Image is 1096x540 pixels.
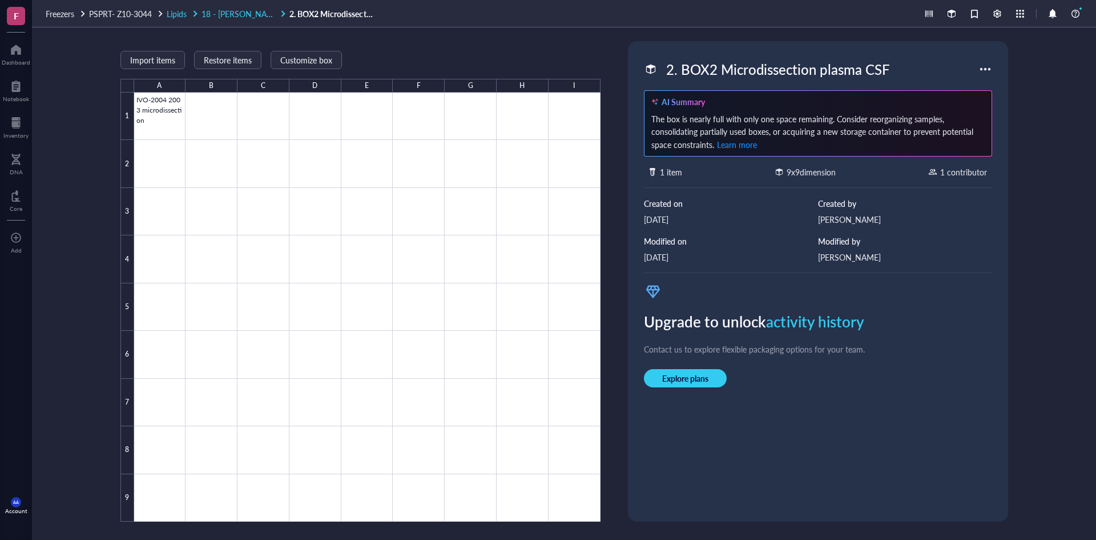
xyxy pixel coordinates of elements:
button: Explore plans [644,369,727,387]
div: 2 [120,140,134,187]
div: Contact us to explore flexible packaging options for your team. [644,343,992,355]
div: 1 [120,93,134,140]
span: Freezers [46,8,74,19]
div: [DATE] [644,213,818,226]
div: Notebook [3,95,29,102]
div: Core [10,205,22,212]
span: Import items [130,55,175,65]
a: 2. BOX2 Microdissection plasma CSF [289,9,375,19]
div: [PERSON_NAME] [818,251,992,263]
button: Customize box [271,51,342,69]
div: 5 [120,283,134,331]
div: B [209,78,213,93]
button: Restore items [194,51,261,69]
a: DNA [10,150,23,175]
div: The box is nearly full with only one space remaining. Consider reorganizing samples, consolidatin... [651,113,985,151]
div: AI Summary [662,95,705,108]
div: 8 [120,426,134,474]
div: 1 item [660,166,682,178]
div: 3 [120,188,134,235]
div: A [157,78,162,93]
a: Inventory [3,114,29,139]
div: Modified on [644,235,818,247]
span: F [14,9,19,23]
div: C [261,78,265,93]
span: Lipids [167,8,187,19]
div: H [519,78,525,93]
a: Lipids18 - [PERSON_NAME] [167,9,287,19]
div: F [417,78,421,93]
div: Created on [644,197,818,210]
span: Restore items [204,55,252,65]
div: DNA [10,169,23,175]
button: Learn more [716,138,757,151]
div: E [365,78,369,93]
div: 1 contributor [940,166,987,178]
a: Dashboard [2,41,30,66]
div: 2. BOX2 Microdissection plasma CSF [661,57,895,81]
a: PSPRT- Z10-3044 [89,9,164,19]
div: Dashboard [2,59,30,66]
div: Modified by [818,235,992,247]
span: PSPRT- Z10-3044 [89,8,152,19]
div: 7 [120,379,134,426]
div: 6 [120,331,134,378]
span: AA [13,500,19,505]
div: 9 x 9 dimension [787,166,836,178]
div: G [468,78,473,93]
a: Core [10,187,22,212]
div: Inventory [3,132,29,139]
div: D [312,78,317,93]
div: Add [11,247,22,254]
div: Account [5,507,27,514]
span: Customize box [280,55,332,65]
a: Freezers [46,9,87,19]
div: 9 [120,474,134,522]
div: I [573,78,575,93]
div: Created by [818,197,992,210]
a: Explore plans [644,369,992,387]
span: Explore plans [662,373,708,383]
div: Upgrade to unlock [644,310,992,334]
div: [DATE] [644,251,818,263]
a: Notebook [3,77,29,102]
div: [PERSON_NAME] [818,213,992,226]
button: Import items [120,51,185,69]
div: 4 [120,235,134,283]
span: activity history [766,311,864,332]
span: 18 - [PERSON_NAME] [202,8,281,19]
span: Learn more [717,139,757,150]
